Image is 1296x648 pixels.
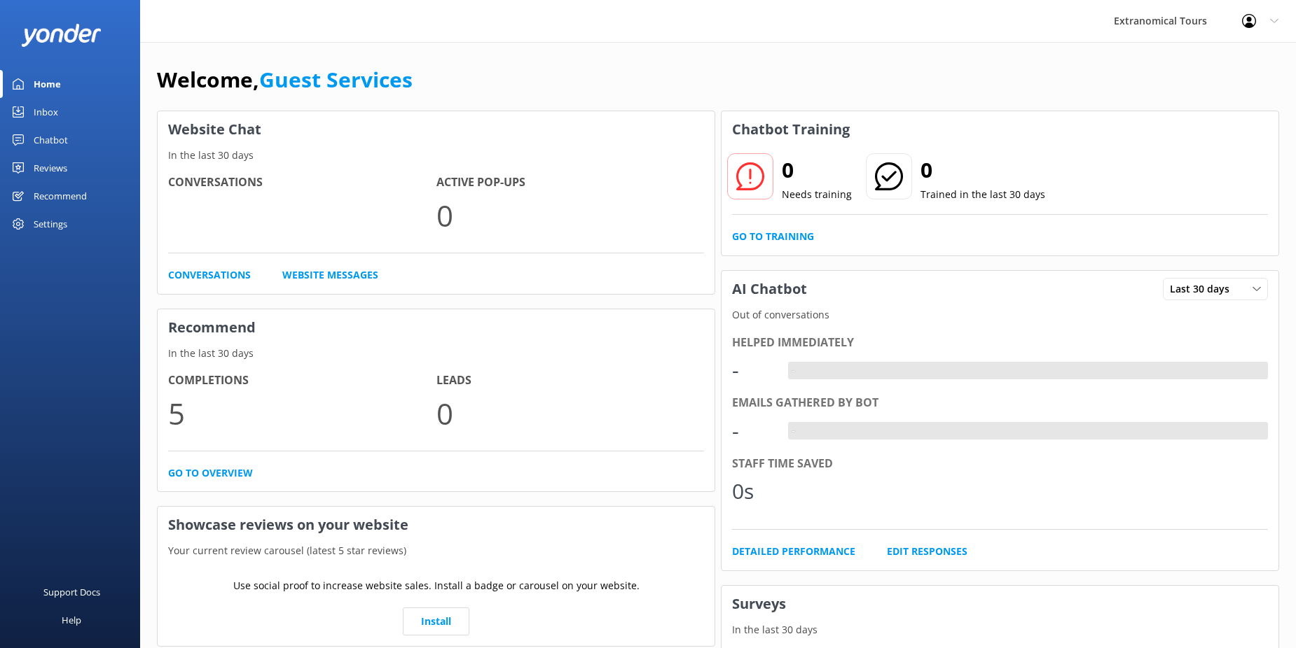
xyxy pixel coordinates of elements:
[158,543,715,558] p: Your current review carousel (latest 5 star reviews)
[887,544,967,559] a: Edit Responses
[788,362,799,380] div: -
[732,229,814,244] a: Go to Training
[722,622,1278,638] p: In the last 30 days
[921,153,1045,187] h2: 0
[43,578,100,606] div: Support Docs
[732,455,1268,473] div: Staff time saved
[259,65,413,94] a: Guest Services
[436,372,705,390] h4: Leads
[168,267,251,283] a: Conversations
[782,153,852,187] h2: 0
[436,174,705,192] h4: Active Pop-ups
[34,182,87,210] div: Recommend
[722,111,860,148] h3: Chatbot Training
[788,422,799,440] div: -
[436,192,705,239] p: 0
[34,154,67,182] div: Reviews
[34,126,68,154] div: Chatbot
[62,606,81,634] div: Help
[1170,281,1238,297] span: Last 30 days
[722,586,1278,622] h3: Surveys
[158,346,715,361] p: In the last 30 days
[168,465,253,481] a: Go to overview
[34,98,58,126] div: Inbox
[158,111,715,148] h3: Website Chat
[168,372,436,390] h4: Completions
[436,390,705,437] p: 0
[34,70,61,98] div: Home
[233,578,640,593] p: Use social proof to increase website sales. Install a badge or carousel on your website.
[732,334,1268,352] div: Helped immediately
[168,174,436,192] h4: Conversations
[403,607,469,635] a: Install
[168,390,436,437] p: 5
[34,210,67,238] div: Settings
[282,267,378,283] a: Website Messages
[158,148,715,163] p: In the last 30 days
[732,353,774,387] div: -
[158,507,715,543] h3: Showcase reviews on your website
[782,187,852,202] p: Needs training
[157,63,413,97] h1: Welcome,
[732,544,855,559] a: Detailed Performance
[21,24,102,47] img: yonder-white-logo.png
[732,394,1268,412] div: Emails gathered by bot
[158,309,715,346] h3: Recommend
[921,187,1045,202] p: Trained in the last 30 days
[722,271,818,307] h3: AI Chatbot
[722,307,1278,323] p: Out of conversations
[732,414,774,448] div: -
[732,474,774,508] div: 0s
